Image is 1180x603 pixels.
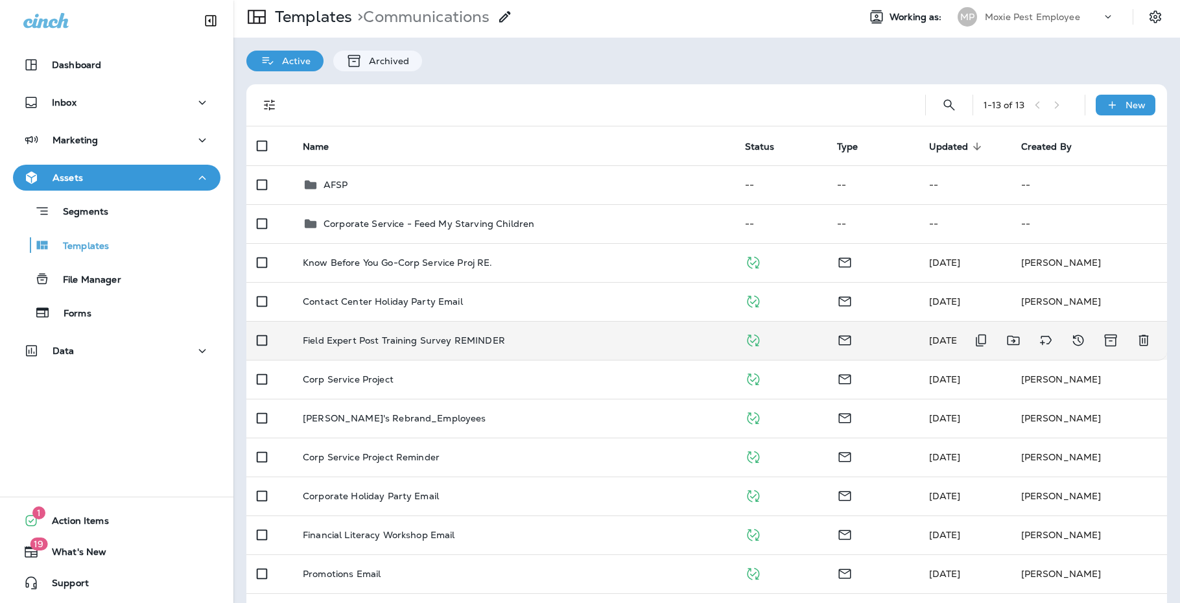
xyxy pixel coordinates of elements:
span: Name [303,141,329,152]
span: KeeAna Ward [929,257,961,268]
span: KeeAna Ward [929,373,961,385]
span: KeeAna Ward [929,296,961,307]
p: Corporate Service - Feed My Starving Children [324,219,534,229]
span: Email [837,411,853,423]
button: Duplicate [968,327,994,353]
span: Updated [929,141,985,152]
p: Dashboard [52,60,101,70]
p: Corp Service Project [303,374,394,384]
span: Support [39,578,89,593]
span: Published [745,255,761,267]
p: Templates [50,241,109,253]
td: [PERSON_NAME] [1011,515,1167,554]
span: Published [745,411,761,423]
td: -- [735,204,827,243]
p: New [1126,100,1146,110]
button: Archive [1098,327,1124,353]
span: Email [837,333,853,345]
td: -- [735,165,827,204]
div: 1 - 13 of 13 [984,100,1024,110]
span: 19 [30,538,47,550]
p: Archived [362,56,409,66]
td: -- [919,165,1011,204]
p: Moxie Pest Employee [985,12,1080,22]
button: Dashboard [13,52,220,78]
td: [PERSON_NAME] [1011,243,1167,282]
span: What's New [39,547,106,562]
button: 19What's New [13,539,220,565]
button: Delete [1131,327,1157,353]
button: Segments [13,197,220,225]
span: 1 [32,506,45,519]
span: KeeAna Ward [929,335,961,346]
div: MP [958,7,977,27]
span: KeeAna Ward [929,529,961,541]
button: Search Templates [936,92,962,118]
td: [PERSON_NAME] [1011,399,1167,438]
span: Email [837,294,853,306]
p: Templates [270,7,352,27]
p: File Manager [50,274,121,287]
p: Know Before You Go-Corp Service Proj RE. [303,257,493,268]
p: AFSP [324,180,348,190]
p: Inbox [52,97,77,108]
p: Forms [51,308,91,320]
td: -- [1011,165,1167,204]
button: Filters [257,92,283,118]
span: Published [745,333,761,345]
p: Segments [50,206,108,219]
span: KeeAna Ward [929,412,961,424]
p: Active [276,56,311,66]
td: -- [919,204,1011,243]
span: Published [745,372,761,384]
button: Inbox [13,89,220,115]
button: Templates [13,231,220,259]
td: -- [827,165,919,204]
span: Published [745,528,761,539]
span: Working as: [890,12,945,23]
span: Email [837,567,853,578]
button: Move to folder [1000,327,1026,353]
button: Marketing [13,127,220,153]
p: Corp Service Project Reminder [303,452,440,462]
p: Field Expert Post Training Survey REMINDER [303,335,505,346]
span: Status [745,141,775,152]
button: Collapse Sidebar [193,8,229,34]
span: Email [837,450,853,462]
td: [PERSON_NAME] [1011,554,1167,593]
span: KeeAna Ward [929,568,961,580]
button: Data [13,338,220,364]
td: -- [1011,204,1167,243]
span: Name [303,141,346,152]
p: Data [53,346,75,356]
td: [PERSON_NAME] [1011,477,1167,515]
span: Updated [929,141,969,152]
span: Action Items [39,515,109,531]
p: Promotions Email [303,569,381,579]
span: KeeAna Ward [929,451,961,463]
button: 1Action Items [13,508,220,534]
span: Email [837,528,853,539]
span: Email [837,489,853,501]
span: Published [745,450,761,462]
p: Financial Literacy Workshop Email [303,530,455,540]
p: Corporate Holiday Party Email [303,491,439,501]
td: [PERSON_NAME] [1011,360,1167,399]
button: View Changelog [1065,327,1091,353]
span: Type [837,141,875,152]
td: [PERSON_NAME] [1011,282,1167,321]
button: File Manager [13,265,220,292]
span: Status [745,141,792,152]
p: Assets [53,172,83,183]
p: Marketing [53,135,98,145]
button: Forms [13,299,220,326]
button: Settings [1144,5,1167,29]
span: Created By [1021,141,1072,152]
span: Email [837,255,853,267]
p: Communications [352,7,490,27]
p: [PERSON_NAME]'s Rebrand_Employees [303,413,486,423]
span: Email [837,372,853,384]
span: KeeAna Ward [929,490,961,502]
td: [PERSON_NAME] [1011,438,1167,477]
span: Created By [1021,141,1089,152]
